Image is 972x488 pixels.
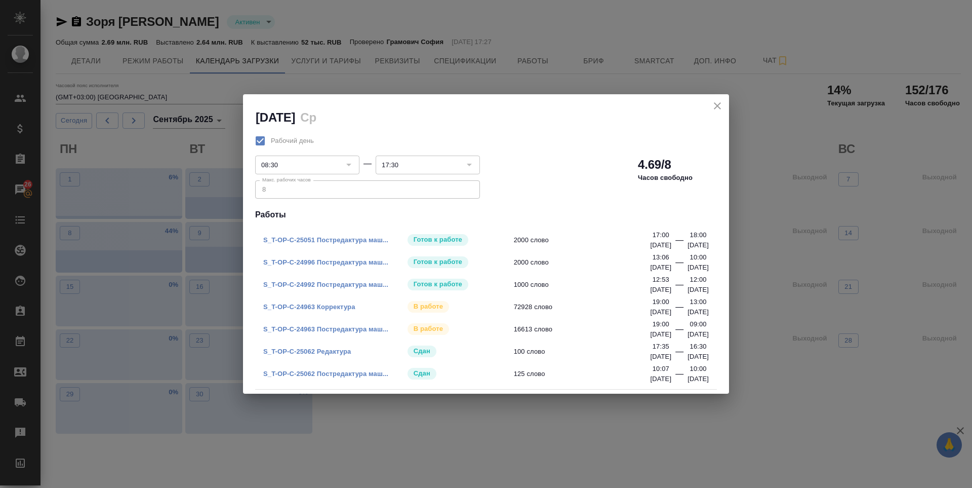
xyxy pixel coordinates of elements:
h2: 4.69/8 [638,157,671,173]
p: 18:00 [690,230,707,240]
a: S_T-OP-C-25062 Редактура [263,348,351,355]
p: [DATE] [650,374,671,384]
span: 100 слово [514,347,657,357]
p: Сдан [414,368,430,379]
a: S_T-OP-C-25062 Постредактура маш... [263,370,388,378]
p: 17:35 [653,342,669,352]
span: Рабочий день [271,136,314,146]
p: 10:07 [653,364,669,374]
p: 13:00 [690,297,707,307]
div: — [675,368,683,384]
p: [DATE] [687,307,709,317]
div: — [675,234,683,250]
p: [DATE] [687,374,709,384]
span: 72928 слово [514,302,657,312]
p: [DATE] [650,352,671,362]
p: [DATE] [687,285,709,295]
h2: [DATE] [256,110,295,124]
div: — [363,158,372,170]
a: S_T-OP-C-24963 Корректура [263,303,355,311]
p: 12:00 [690,275,707,285]
h4: Работы [255,209,717,221]
div: — [675,301,683,317]
p: В работе [414,302,443,312]
span: 2000 слово [514,257,657,268]
p: 19:00 [653,319,669,329]
p: 17:00 [653,230,669,240]
p: [DATE] [687,240,709,250]
div: — [675,323,683,340]
button: close [710,98,725,114]
div: — [675,256,683,273]
h2: Ср [300,110,316,124]
p: Готов к работе [414,279,462,289]
span: 16613 слово [514,324,657,334]
div: — [675,279,683,295]
a: S_T-OP-C-24996 Постредактура маш... [263,258,388,266]
a: S_T-OP-C-25051 Постредактура маш... [263,236,388,244]
p: В работе [414,324,443,334]
p: Часов свободно [638,173,693,183]
span: 125 слово [514,369,657,379]
p: 10:00 [690,364,707,374]
p: [DATE] [650,307,671,317]
a: S_T-OP-C-24963 Постредактура маш... [263,325,388,333]
p: [DATE] [687,352,709,362]
p: [DATE] [650,262,671,273]
p: [DATE] [687,329,709,340]
p: 12:53 [653,275,669,285]
p: [DATE] [650,240,671,250]
a: S_T-OP-C-24992 Постредактура маш... [263,281,388,288]
p: [DATE] [687,262,709,273]
p: 19:00 [653,297,669,307]
p: [DATE] [650,329,671,340]
span: 1000 слово [514,280,657,290]
p: [DATE] [650,285,671,295]
p: 10:00 [690,252,707,262]
p: Готов к работе [414,257,462,267]
p: 09:00 [690,319,707,329]
p: 16:30 [690,342,707,352]
p: Сдан [414,346,430,356]
p: 13:06 [653,252,669,262]
p: Готов к работе [414,235,462,245]
div: — [675,346,683,362]
span: 2000 слово [514,235,657,245]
